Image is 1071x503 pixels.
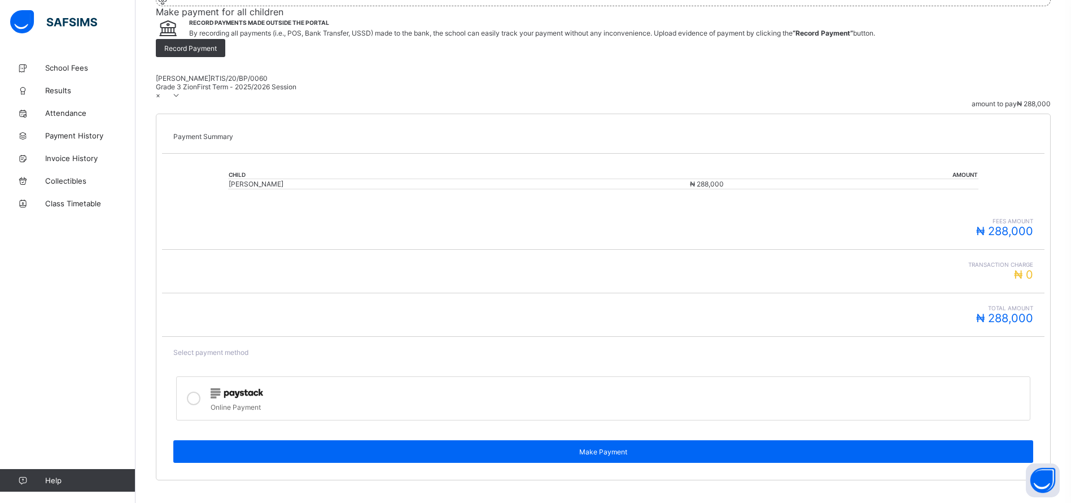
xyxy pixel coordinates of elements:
[523,18,559,32] img: receipt.26f346b57495a98c98ef9b0bc63aa4d8.svg
[810,170,858,177] th: qty
[674,216,702,224] span: ₦ 10,000
[228,171,689,179] th: Child
[182,448,1025,456] span: Make Payment
[156,6,283,18] span: Make payment for all children
[976,311,1033,325] span: ₦ 288,000
[674,188,698,196] span: ₦ 8,000
[87,226,672,234] div: CUSTOMIZED EXERCISE BOOKS & TEXTBOOKS
[967,216,995,224] span: ₦ 10,000
[21,289,77,297] span: TOTAL EXPECTED
[164,44,217,53] span: Record Payment
[648,275,686,283] span: ₦ 32,000.00
[810,235,858,245] td: 1
[648,317,690,325] span: ₦ 256,000.00
[454,71,633,82] span: REDEEMER TEAP INTERNATIONAL SCHOOL
[156,74,211,83] span: [PERSON_NAME]
[674,207,702,215] span: ₦ 10,000
[87,207,672,215] div: CHRISTMAS PARTY
[27,130,1055,138] span: [PERSON_NAME]
[156,91,160,99] span: ×
[173,218,1033,224] span: fees amount
[810,216,858,226] td: 1
[86,170,673,177] th: item
[972,99,1017,108] span: amount to pay
[156,83,197,91] span: Grade 3 Zion
[859,170,995,177] th: amount
[674,197,702,205] span: ₦ 10,000
[674,236,702,244] span: ₦ 15,000
[1014,268,1033,281] span: ₦ 0
[648,366,681,374] span: PAYSTACK
[967,207,995,215] span: ₦ 10,000
[1017,99,1051,108] span: ₦ 288,000
[173,348,248,357] span: Select payment method
[976,224,1033,238] span: ₦ 288,000
[648,303,669,311] span: ₦ 0.00
[211,388,263,398] img: paystack.0b99254114f7d5403c0525f3550acd03.svg
[228,179,689,189] td: [PERSON_NAME]
[648,331,669,339] span: ₦ 0.00
[21,317,62,325] span: Amount Paid
[156,74,1051,108] div: [object Object]
[21,275,48,283] span: Discount
[810,197,858,206] td: 1
[967,236,995,244] span: ₦ 15,000
[810,226,858,235] td: 1
[21,366,73,374] span: Payment Method
[45,176,135,185] span: Collectibles
[996,106,1049,114] span: Download receipt
[87,197,672,205] div: EXAMINATION
[189,29,875,37] span: By recording all payments (i.e., POS, Bank Transfer, USSD) made to the bank, the school can easil...
[967,245,995,253] span: ₦ 20,000
[87,245,672,253] div: REMEDIAL
[87,236,672,244] div: CLUB & EXHIBITION
[45,86,135,95] span: Results
[674,245,702,253] span: ₦ 20,000
[45,131,135,140] span: Payment History
[648,289,690,297] span: ₦ 256,000.00
[173,305,1033,311] span: Total Amount
[211,74,268,83] span: RTIS/20/BP/0060
[810,245,858,254] td: 1
[527,37,555,66] img: REDEEMER TEAP INTERNATIONAL SCHOOL
[211,400,1024,411] div: Online Payment
[1026,463,1060,497] button: Open asap
[45,109,135,118] span: Attendance
[45,476,135,485] span: Help
[172,91,181,99] i: arrow
[674,226,702,234] span: ₦ 55,000
[21,331,80,339] span: Amount Remaining
[45,154,135,163] span: Invoice History
[810,206,858,216] td: 1
[963,178,995,186] span: ₦ 160,000
[971,188,995,196] span: ₦ 8,000
[674,178,706,186] span: ₦ 160,000
[690,180,724,188] span: ₦ 288,000
[967,226,995,234] span: ₦ 55,000
[173,132,1033,141] p: Payment Summary
[689,171,978,179] th: Amount
[45,63,135,72] span: School Fees
[197,83,296,91] span: First Term - 2025/2026 Session
[10,10,97,34] img: safsims
[87,178,672,186] div: TUITION
[810,177,858,187] td: 1
[87,216,672,224] div: UTILITIES
[27,116,104,124] span: [DATE]-[DATE] / First Term
[793,29,853,37] b: “Record Payment”
[21,303,95,311] span: Previously Paid Amount
[673,170,810,177] th: unit price
[45,199,135,208] span: Class Timetable
[967,197,995,205] span: ₦ 10,000
[810,187,858,197] td: 1
[189,19,875,26] span: Record Payments Made Outside the Portal
[648,352,668,359] span: [DATE]
[173,261,1033,268] span: Transaction charge
[21,352,64,359] span: Payment Date
[87,188,672,196] div: MEDICALS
